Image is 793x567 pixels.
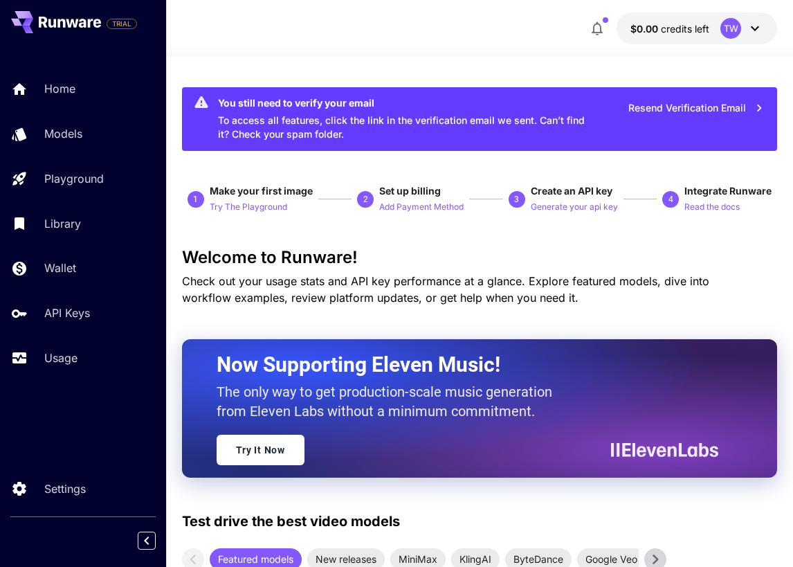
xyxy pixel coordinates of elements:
[514,193,519,206] p: 3
[44,125,82,142] p: Models
[182,511,400,532] p: Test drive the best video models
[44,305,90,321] p: API Keys
[217,435,304,465] a: Try It Now
[379,201,464,214] p: Add Payment Method
[148,528,166,553] div: Collapse sidebar
[44,170,104,187] p: Playground
[217,382,563,421] p: The only way to get production-scale music generation from Eleven Labs without a minimum commitment.
[531,185,612,197] span: Create an API key
[44,215,81,232] p: Library
[531,201,618,214] p: Generate your api key
[630,21,709,36] div: $0.00
[210,201,287,214] p: Try The Playground
[630,23,661,35] span: $0.00
[44,80,75,97] p: Home
[617,12,777,44] button: $0.00TW
[218,91,588,147] div: To access all features, click the link in the verification email we sent. Can’t find it? Check yo...
[531,198,618,215] button: Generate your api key
[44,480,86,497] p: Settings
[363,193,368,206] p: 2
[138,532,156,550] button: Collapse sidebar
[182,248,778,267] h3: Welcome to Runware!
[107,19,136,29] span: TRIAL
[621,94,772,123] button: Resend Verification Email
[182,274,709,305] span: Check out your usage stats and API key performance at a glance. Explore featured models, dive int...
[193,193,198,206] p: 1
[218,96,588,110] div: You still need to verify your email
[684,198,740,215] button: Read the docs
[307,552,385,566] span: New releases
[210,552,302,566] span: Featured models
[210,198,287,215] button: Try The Playground
[217,352,709,378] h2: Now Supporting Eleven Music!
[451,552,500,566] span: KlingAI
[390,552,446,566] span: MiniMax
[505,552,572,566] span: ByteDance
[379,185,441,197] span: Set up billing
[684,185,772,197] span: Integrate Runware
[668,193,673,206] p: 4
[379,198,464,215] button: Add Payment Method
[44,350,78,366] p: Usage
[210,185,313,197] span: Make your first image
[661,23,709,35] span: credits left
[684,201,740,214] p: Read the docs
[44,260,76,276] p: Wallet
[577,552,646,566] span: Google Veo
[720,18,741,39] div: TW
[107,15,137,32] span: Add your payment card to enable full platform functionality.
